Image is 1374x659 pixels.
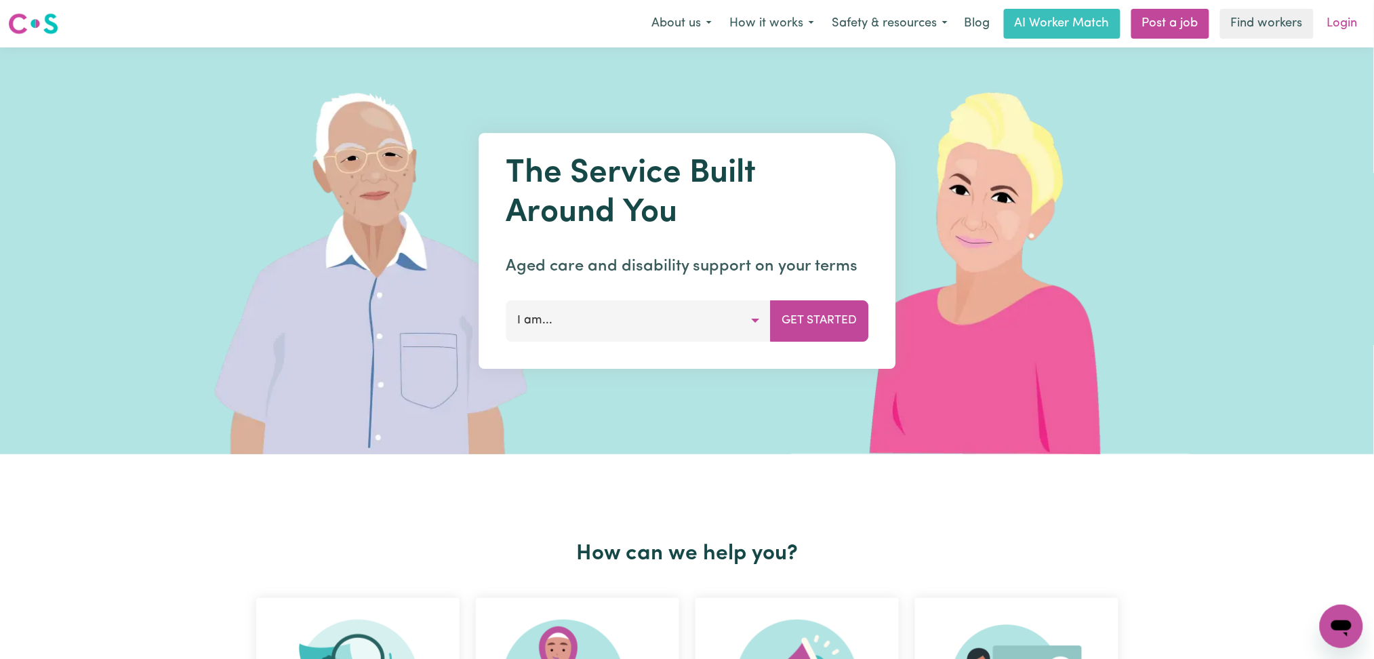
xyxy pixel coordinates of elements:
[643,9,721,38] button: About us
[823,9,956,38] button: Safety & resources
[506,155,868,233] h1: The Service Built Around You
[506,300,771,341] button: I am...
[1319,9,1366,39] a: Login
[506,254,868,279] p: Aged care and disability support on your terms
[1320,605,1363,648] iframe: Button to launch messaging window
[956,9,998,39] a: Blog
[248,541,1127,567] h2: How can we help you?
[1131,9,1209,39] a: Post a job
[8,8,58,39] a: Careseekers logo
[1220,9,1314,39] a: Find workers
[1004,9,1120,39] a: AI Worker Match
[8,12,58,36] img: Careseekers logo
[721,9,823,38] button: How it works
[770,300,868,341] button: Get Started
